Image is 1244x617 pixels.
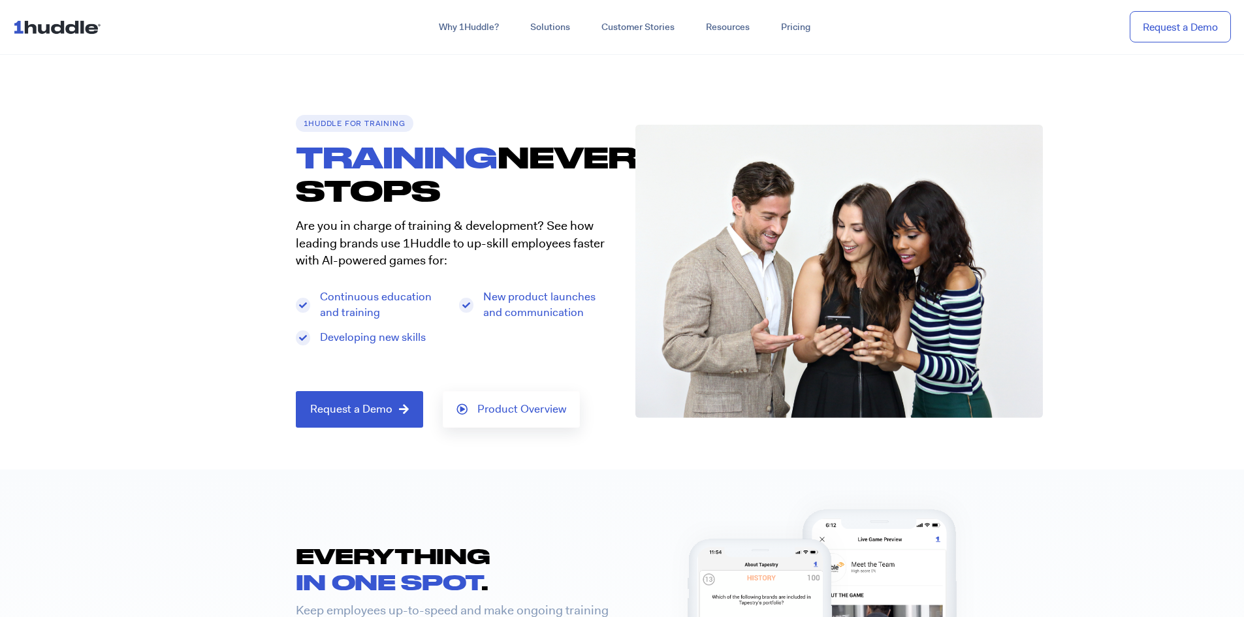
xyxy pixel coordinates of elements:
span: Developing new skills [317,330,426,345]
span: IN ONE SPOT [296,569,482,594]
a: Pricing [765,16,826,39]
h1: NEVER STOPS [296,140,622,208]
a: Customer Stories [586,16,690,39]
span: Product Overview [477,403,566,415]
a: Request a Demo [296,391,423,428]
span: TRAINING [296,140,498,174]
img: ... [13,14,106,39]
a: Solutions [515,16,586,39]
h2: EVERYTHING . [296,543,590,595]
span: New product launches and communication [480,289,609,321]
a: Product Overview [443,391,580,428]
span: Request a Demo [310,403,392,415]
span: Continuous education and training [317,289,446,321]
a: Request a Demo [1130,11,1231,43]
p: Are you in charge of training & development? See how leading brands use 1Huddle to up-skill emplo... [296,217,609,270]
a: Resources [690,16,765,39]
a: Why 1Huddle? [423,16,515,39]
h6: 1Huddle for TRAINING [296,115,413,132]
